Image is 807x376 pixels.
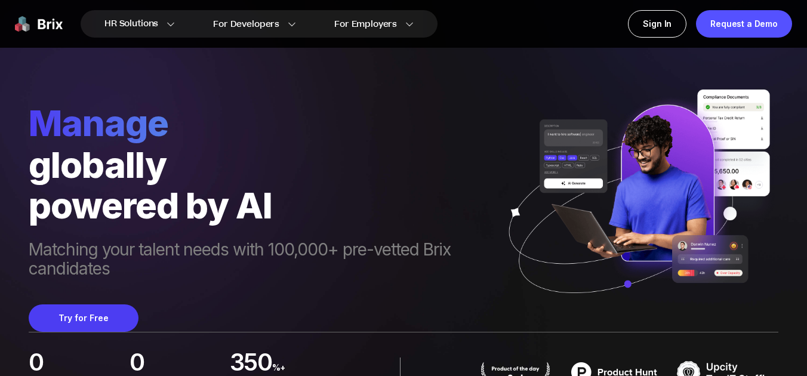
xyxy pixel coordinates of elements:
span: HR Solutions [104,14,158,33]
span: For Developers [213,18,279,30]
span: Matching your talent needs with 100,000+ pre-vetted Brix candidates [29,240,494,281]
div: globally [29,144,494,185]
span: manage [29,101,494,144]
a: Request a Demo [696,10,792,38]
span: For Employers [334,18,397,30]
div: powered by AI [29,185,494,226]
button: Try for Free [29,304,138,332]
img: ai generate [494,90,778,318]
a: Sign In [628,10,686,38]
span: 0 [130,352,144,372]
span: 0 [29,352,43,372]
